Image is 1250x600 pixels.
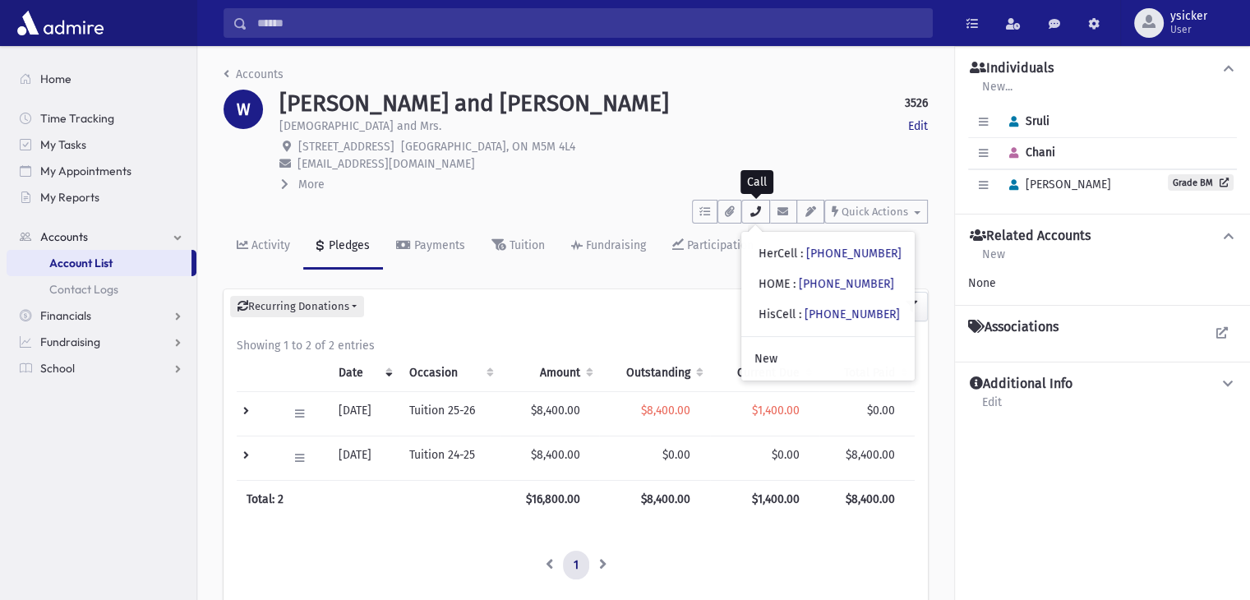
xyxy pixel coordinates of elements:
[224,224,303,270] a: Activity
[40,190,99,205] span: My Reports
[7,250,191,276] a: Account List
[383,224,478,270] a: Payments
[968,376,1237,393] button: Additional Info
[7,66,196,92] a: Home
[401,140,575,154] span: [GEOGRAPHIC_DATA], ON M5M 4L4
[968,275,1237,292] div: None
[599,354,710,392] th: Outstanding: activate to sort column ascending
[40,111,114,126] span: Time Tracking
[303,224,383,270] a: Pledges
[40,361,75,376] span: School
[908,118,928,135] a: Edit
[237,337,915,354] div: Showing 1 to 2 of 2 entries
[40,229,88,244] span: Accounts
[7,329,196,355] a: Fundraising
[599,480,710,518] th: $8,400.00
[759,306,900,323] div: HisCell
[399,391,500,436] td: Tuition 25-26
[500,436,600,480] td: $8,400.00
[40,72,71,86] span: Home
[981,77,1013,107] a: New...
[1002,145,1055,159] span: Chani
[641,404,690,418] span: $8,400.00
[7,105,196,132] a: Time Tracking
[759,275,894,293] div: HOME
[325,238,370,252] div: Pledges
[40,335,100,349] span: Fundraising
[759,245,902,262] div: HerCell
[7,224,196,250] a: Accounts
[237,480,500,518] th: Total: 2
[659,224,767,270] a: Participation
[7,184,196,210] a: My Reports
[7,302,196,329] a: Financials
[506,238,545,252] div: Tuition
[968,228,1237,245] button: Related Accounts
[867,404,895,418] span: $0.00
[1170,23,1207,36] span: User
[1002,114,1049,128] span: Sruli
[981,245,1006,275] a: New
[399,436,500,480] td: Tuition 24-25
[500,354,600,392] th: Amount: activate to sort column ascending
[905,95,928,112] strong: 3526
[478,224,558,270] a: Tuition
[710,354,819,392] th: Current Due: activate to sort column ascending
[1002,178,1111,192] span: [PERSON_NAME]
[224,67,284,81] a: Accounts
[710,480,819,518] th: $1,400.00
[247,8,932,38] input: Search
[846,448,895,462] span: $8,400.00
[298,178,325,192] span: More
[224,90,263,129] div: W
[799,277,894,291] a: [PHONE_NUMBER]
[298,140,394,154] span: [STREET_ADDRESS]
[799,307,801,321] span: :
[806,247,902,261] a: [PHONE_NUMBER]
[230,296,364,317] button: Recurring Donations
[49,282,118,297] span: Contact Logs
[970,60,1054,77] h4: Individuals
[970,376,1072,393] h4: Additional Info
[279,90,669,118] h1: [PERSON_NAME] and [PERSON_NAME]
[805,307,900,321] a: [PHONE_NUMBER]
[49,256,113,270] span: Account List
[583,238,646,252] div: Fundraising
[1170,10,1207,23] span: ysicker
[772,448,800,462] span: $0.00
[968,60,1237,77] button: Individuals
[40,164,131,178] span: My Appointments
[800,247,803,261] span: :
[563,551,589,580] a: 1
[224,66,284,90] nav: breadcrumb
[981,393,1003,422] a: Edit
[399,354,500,392] th: Occasion : activate to sort column ascending
[248,238,290,252] div: Activity
[329,436,399,480] td: [DATE]
[298,157,475,171] span: [EMAIL_ADDRESS][DOMAIN_NAME]
[411,238,465,252] div: Payments
[500,480,600,518] th: $16,800.00
[662,448,690,462] span: $0.00
[7,276,196,302] a: Contact Logs
[752,404,800,418] span: $1,400.00
[968,319,1059,335] h4: Associations
[329,354,399,392] th: Date: activate to sort column ascending
[842,205,908,218] span: Quick Actions
[793,277,796,291] span: :
[279,176,326,193] button: More
[7,158,196,184] a: My Appointments
[1168,174,1234,191] a: Grade BM
[558,224,659,270] a: Fundraising
[819,480,915,518] th: $8,400.00
[7,132,196,158] a: My Tasks
[500,391,600,436] td: $8,400.00
[740,170,773,194] div: Call
[684,238,754,252] div: Participation
[40,137,86,152] span: My Tasks
[7,355,196,381] a: School
[970,228,1091,245] h4: Related Accounts
[741,344,915,374] a: New
[279,118,441,135] p: [DEMOGRAPHIC_DATA] and Mrs.
[329,391,399,436] td: [DATE]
